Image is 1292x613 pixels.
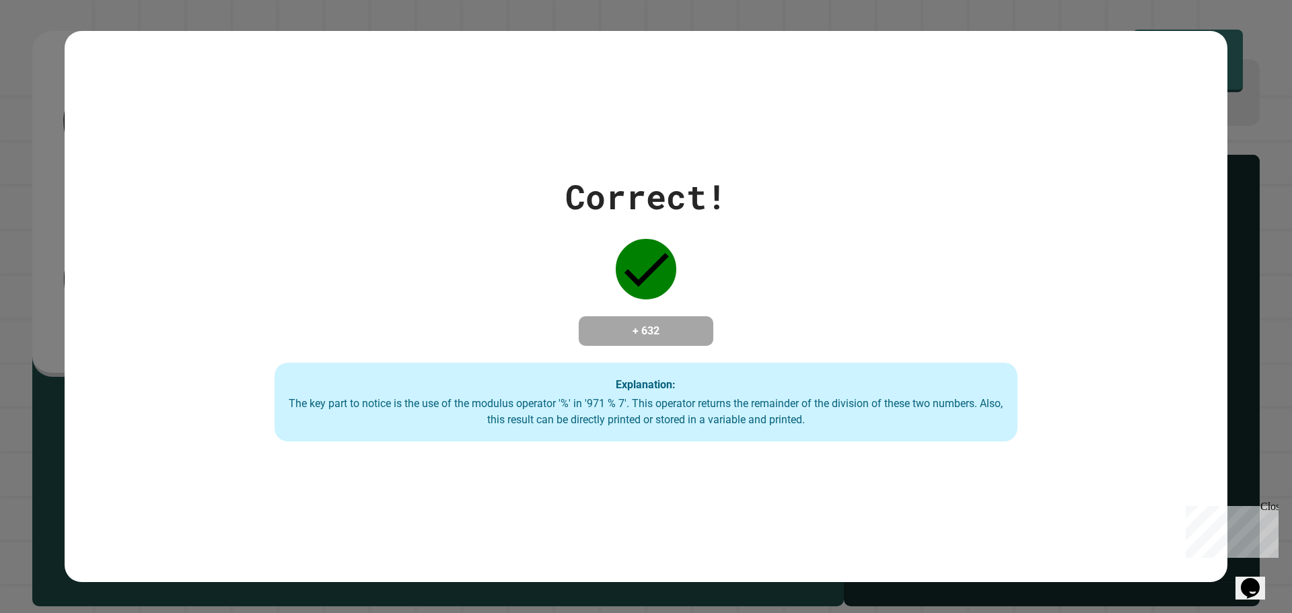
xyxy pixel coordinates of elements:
iframe: chat widget [1235,559,1279,600]
iframe: chat widget [1180,501,1279,558]
h4: + 632 [592,323,700,339]
div: Correct! [565,172,727,222]
strong: Explanation: [616,377,676,390]
div: The key part to notice is the use of the modulus operator '%' in '971 % 7'. This operator returns... [288,396,1004,428]
div: Chat with us now!Close [5,5,93,85]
